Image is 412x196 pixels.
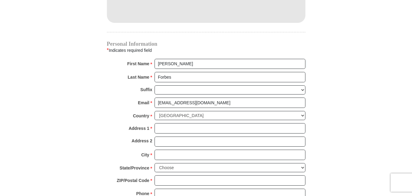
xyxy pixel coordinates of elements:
strong: First Name [127,59,149,68]
strong: ZIP/Postal Code [117,176,149,185]
strong: Country [133,112,149,120]
strong: Email [138,98,149,107]
strong: Suffix [140,85,152,94]
strong: City [141,151,149,159]
strong: Address 1 [129,124,149,133]
strong: Last Name [128,73,149,81]
div: Indicates required field [107,46,305,54]
h4: Personal Information [107,41,305,46]
strong: State/Province [120,164,149,172]
strong: Address 2 [132,137,152,145]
